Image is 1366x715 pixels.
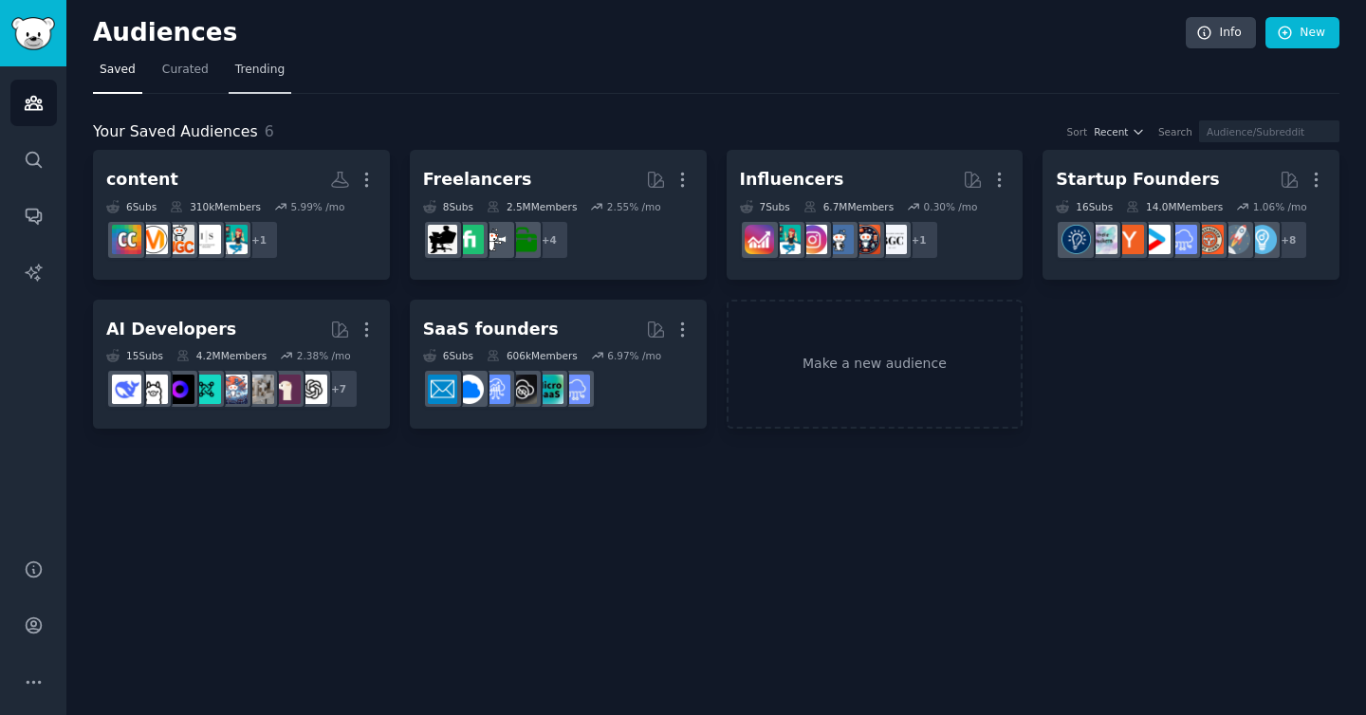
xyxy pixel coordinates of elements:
[481,375,510,404] img: SaaSSales
[170,200,261,213] div: 310k Members
[454,375,484,404] img: B2BSaaS
[1067,125,1088,138] div: Sort
[727,150,1024,280] a: Influencers7Subs6.7MMembers0.30% /mo+1BeautyGuruChattersocialmediaInstagramInstagramMarketinginfl...
[607,349,661,362] div: 6.97 % /mo
[298,375,327,404] img: OpenAI
[100,62,136,79] span: Saved
[106,349,163,362] div: 15 Sub s
[1061,225,1091,254] img: Entrepreneurship
[93,55,142,94] a: Saved
[1268,220,1308,260] div: + 8
[423,318,559,341] div: SaaS founders
[235,62,285,79] span: Trending
[290,200,344,213] div: 5.99 % /mo
[1056,200,1113,213] div: 16 Sub s
[529,220,569,260] div: + 4
[508,375,537,404] img: NoCodeSaaS
[803,200,894,213] div: 6.7M Members
[1043,150,1339,280] a: Startup Founders16Subs14.0MMembers1.06% /mo+8EntrepreneurstartupsEntrepreneurRideAlongSaaSstartup...
[487,349,578,362] div: 606k Members
[607,200,661,213] div: 2.55 % /mo
[740,168,844,192] div: Influencers
[1115,225,1144,254] img: ycombinator
[534,375,563,404] img: microsaas
[319,369,359,409] div: + 7
[1088,225,1117,254] img: indiehackers
[1253,200,1307,213] div: 1.06 % /mo
[218,225,248,254] img: influencermarketing
[1194,225,1224,254] img: EntrepreneurRideAlong
[162,62,209,79] span: Curated
[454,225,484,254] img: Fiverr
[740,200,790,213] div: 7 Sub s
[165,375,194,404] img: LocalLLM
[771,225,801,254] img: influencermarketing
[138,375,168,404] img: ollama
[229,55,291,94] a: Trending
[93,300,390,430] a: AI Developers15Subs4.2MMembers2.38% /mo+7OpenAILocalLLaMAChatGPTCodingAI_AgentsLLMDevsLocalLLMoll...
[487,200,577,213] div: 2.5M Members
[423,349,473,362] div: 6 Sub s
[192,225,221,254] img: InfluencerSnark
[1158,125,1192,138] div: Search
[877,225,907,254] img: BeautyGuruChatter
[176,349,267,362] div: 4.2M Members
[727,300,1024,430] a: Make a new audience
[798,225,827,254] img: InstagramMarketing
[1056,168,1219,192] div: Startup Founders
[106,318,236,341] div: AI Developers
[245,375,274,404] img: ChatGPTCoding
[93,18,1186,48] h2: Audiences
[1221,225,1250,254] img: startups
[93,120,258,144] span: Your Saved Audiences
[112,375,141,404] img: DeepSeek
[481,225,510,254] img: freelance_forhire
[1141,225,1171,254] img: startup
[410,150,707,280] a: Freelancers8Subs2.5MMembers2.55% /mo+4forhirefreelance_forhireFiverrFreelancers
[745,225,774,254] img: InstagramGrowthTips
[106,200,157,213] div: 6 Sub s
[428,375,457,404] img: SaaS_Email_Marketing
[824,225,854,254] img: Instagram
[1094,125,1145,138] button: Recent
[1186,17,1256,49] a: Info
[192,375,221,404] img: LLMDevs
[106,168,178,192] div: content
[112,225,141,254] img: ContentCreators
[924,200,978,213] div: 0.30 % /mo
[508,225,537,254] img: forhire
[423,168,532,192] div: Freelancers
[410,300,707,430] a: SaaS founders6Subs606kMembers6.97% /moSaaSmicrosaasNoCodeSaaSSaaSSalesB2BSaaSSaaS_Email_Marketing
[1168,225,1197,254] img: SaaS
[271,375,301,404] img: LocalLLaMA
[138,225,168,254] img: content_marketing
[218,375,248,404] img: AI_Agents
[423,200,473,213] div: 8 Sub s
[1199,120,1339,142] input: Audience/Subreddit
[297,349,351,362] div: 2.38 % /mo
[93,150,390,280] a: content6Subs310kMembers5.99% /mo+1influencermarketingInfluencerSnarkUGCcreatorscontent_marketingC...
[239,220,279,260] div: + 1
[899,220,939,260] div: + 1
[1247,225,1277,254] img: Entrepreneur
[265,122,274,140] span: 6
[1126,200,1223,213] div: 14.0M Members
[11,17,55,50] img: GummySearch logo
[1094,125,1128,138] span: Recent
[1265,17,1339,49] a: New
[851,225,880,254] img: socialmedia
[428,225,457,254] img: Freelancers
[165,225,194,254] img: UGCcreators
[156,55,215,94] a: Curated
[561,375,590,404] img: SaaS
